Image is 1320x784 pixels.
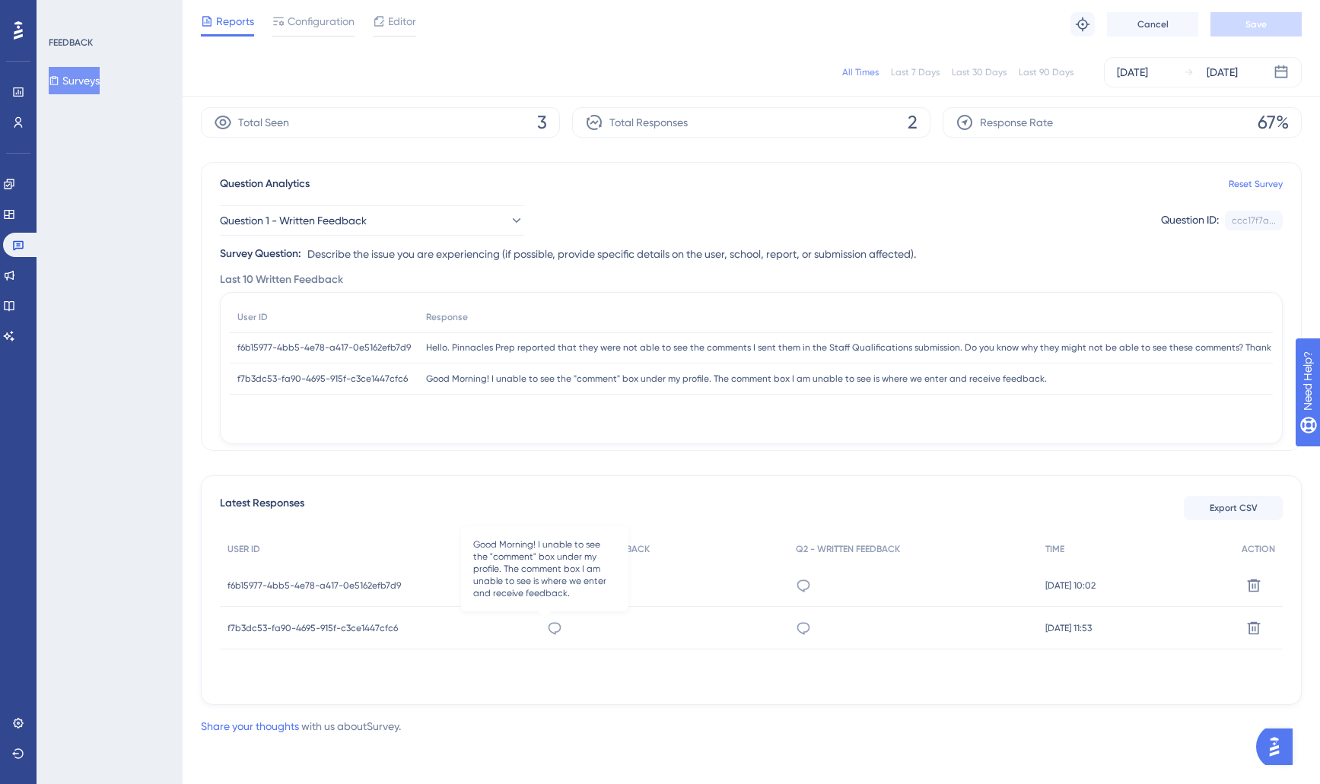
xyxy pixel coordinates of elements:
[227,622,398,634] span: f7b3dc53-fa90-4695-915f-c3ce1447cfc6
[952,66,1007,78] div: Last 30 Days
[1184,496,1283,520] button: Export CSV
[49,37,93,49] div: FEEDBACK
[227,579,401,592] span: f6b15977-4bb5-4e78-a417-0e5162efb7d9
[1207,63,1238,81] div: [DATE]
[1045,579,1096,592] span: [DATE] 10:02
[1210,502,1258,514] span: Export CSV
[220,175,310,193] span: Question Analytics
[49,67,100,94] button: Surveys
[980,113,1053,132] span: Response Rate
[36,4,95,22] span: Need Help?
[220,245,301,263] div: Survey Question:
[426,373,1047,385] span: Good Morning! I unable to see the "comment" box under my profile. The comment box I am unable to ...
[796,543,900,555] span: Q2 - WRITTEN FEEDBACK
[220,271,343,289] span: Last 10 Written Feedback
[216,12,254,30] span: Reports
[842,66,879,78] div: All Times
[1137,18,1169,30] span: Cancel
[227,543,260,555] span: USER ID
[201,720,299,732] a: Share your thoughts
[238,113,289,132] span: Total Seen
[237,311,268,323] span: User ID
[891,66,940,78] div: Last 7 Days
[1256,724,1302,770] iframe: UserGuiding AI Assistant Launcher
[220,494,304,522] span: Latest Responses
[220,205,524,236] button: Question 1 - Written Feedback
[1161,211,1219,230] div: Question ID:
[473,538,616,599] span: Good Morning! I unable to see the "comment" box under my profile. The comment box I am unable to ...
[237,341,411,354] span: f6b15977-4bb5-4e78-a417-0e5162efb7d9
[237,373,408,385] span: f7b3dc53-fa90-4695-915f-c3ce1447cfc6
[1242,543,1275,555] span: ACTION
[220,211,367,230] span: Question 1 - Written Feedback
[201,717,401,735] div: with us about Survey .
[537,110,547,135] span: 3
[1258,110,1289,135] span: 67%
[288,12,355,30] span: Configuration
[388,12,416,30] span: Editor
[908,110,918,135] span: 2
[609,113,688,132] span: Total Responses
[1045,622,1092,634] span: [DATE] 11:53
[1210,12,1302,37] button: Save
[1019,66,1073,78] div: Last 90 Days
[1245,18,1267,30] span: Save
[1045,543,1064,555] span: TIME
[307,245,916,263] span: Describe the issue you are experiencing (if possible, provide specific details on the user, schoo...
[1117,63,1148,81] div: [DATE]
[1232,214,1276,227] div: ccc17f7a...
[1107,12,1198,37] button: Cancel
[1229,178,1283,190] a: Reset Survey
[426,311,468,323] span: Response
